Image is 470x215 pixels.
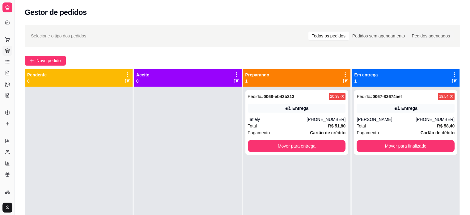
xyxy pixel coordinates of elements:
p: 1 [354,78,378,84]
p: Preparando [245,72,269,78]
strong: # 0068-eb43b313 [261,94,294,99]
div: Entrega [292,105,308,111]
span: Pagamento [248,129,270,136]
span: Novo pedido [36,57,61,64]
div: Tatiely [248,116,307,123]
div: [PERSON_NAME] [357,116,416,123]
div: [PHONE_NUMBER] [307,116,345,123]
span: Selecione o tipo dos pedidos [31,32,86,39]
p: Pendente [27,72,47,78]
div: Pedidos agendados [408,32,453,40]
strong: R$ 58,40 [437,123,455,128]
div: Entrega [401,105,417,111]
span: Pedido [248,94,261,99]
p: Aceito [136,72,150,78]
div: Pedidos sem agendamento [349,32,408,40]
p: 0 [27,78,47,84]
strong: Cartão de crédito [310,130,345,135]
div: 18:54 [439,94,448,99]
span: Pedido [357,94,370,99]
button: Novo pedido [25,56,66,66]
strong: R$ 51,80 [328,123,345,128]
span: Total [357,123,366,129]
button: Mover para finalizado [357,140,455,152]
div: Todos os pedidos [308,32,349,40]
span: Total [248,123,257,129]
strong: Cartão de débito [421,130,455,135]
h2: Gestor de pedidos [25,7,87,17]
strong: # 0067-83674aef [370,94,402,99]
div: 20:39 [330,94,339,99]
span: Pagamento [357,129,379,136]
button: Mover para entrega [248,140,346,152]
p: 0 [136,78,150,84]
p: 1 [245,78,269,84]
span: plus [30,58,34,63]
div: [PHONE_NUMBER] [416,116,455,123]
p: Em entrega [354,72,378,78]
